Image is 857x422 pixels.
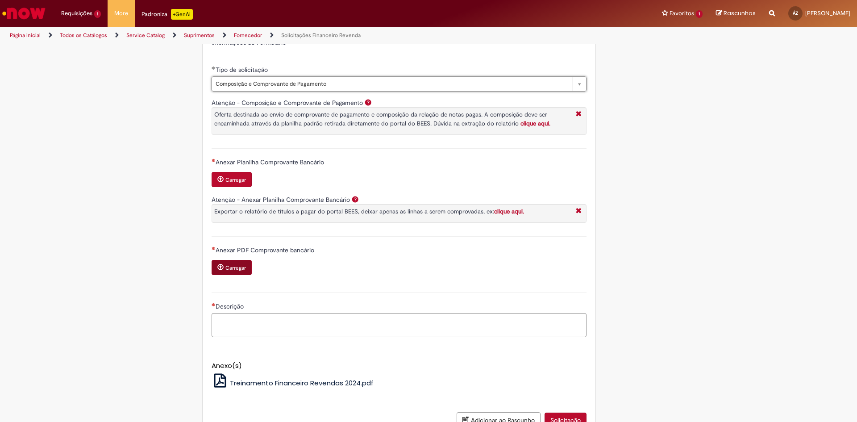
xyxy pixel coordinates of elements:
a: Service Catalog [126,32,165,39]
textarea: Descrição [212,313,587,337]
i: Fechar More information Por question_atencao_comprovante_bancario [574,207,584,216]
span: Exportar o relatório de títulos a pagar do portal BEES, deixar apenas as linhas a serem comprovad... [214,208,524,215]
span: 1 [696,10,703,18]
span: ÁZ [793,10,798,16]
a: Rascunhos [716,9,756,18]
p: +GenAi [171,9,193,20]
a: Todos os Catálogos [60,32,107,39]
span: Treinamento Financeiro Revendas 2024.pdf [230,378,374,388]
span: Rascunhos [724,9,756,17]
button: Carregar anexo de Anexar Planilha Comprovante Bancário Required [212,172,252,187]
span: Necessários [212,303,216,306]
label: Atenção - Composição e Comprovante de Pagamento [212,99,363,107]
span: Composição e Comprovante de Pagamento [216,77,568,91]
i: Fechar More information Por question_atencao [574,110,584,119]
span: Anexar PDF Comprovante bancário [216,246,316,254]
a: Treinamento Financeiro Revendas 2024.pdf [212,378,374,388]
span: Necessários [212,247,216,250]
ul: Trilhas de página [7,27,565,44]
h5: Anexo(s) [212,362,587,370]
a: Página inicial [10,32,41,39]
span: Ajuda para Atenção - Anexar Planilha Comprovante Bancário [350,196,361,203]
span: More [114,9,128,18]
span: Necessários [212,159,216,162]
span: Requisições [61,9,92,18]
span: [PERSON_NAME] [805,9,850,17]
small: Carregar [225,176,246,184]
label: Atenção - Anexar Planilha Comprovante Bancário [212,196,350,204]
span: Obrigatório Preenchido [212,66,216,70]
span: Tipo de solicitação [216,66,270,74]
a: clique aqui. [520,120,550,127]
span: 1 [94,10,101,18]
img: ServiceNow [1,4,47,22]
span: Oferta destinada ao envio de comprovante de pagamento e composição da relação de notas pagas. A c... [214,111,550,127]
button: Carregar anexo de Anexar PDF Comprovante bancário Required [212,260,252,275]
span: Ajuda para Atenção - Composição e Comprovante de Pagamento [363,99,374,106]
a: Fornecedor [234,32,262,39]
small: Carregar [225,264,246,272]
a: clique aqui. [494,208,524,215]
a: Suprimentos [184,32,215,39]
div: Padroniza [141,9,193,20]
span: Anexar Planilha Comprovante Bancário [216,158,326,166]
a: Solicitações Financeiro Revenda [281,32,361,39]
span: Descrição [216,302,245,310]
span: Favoritos [670,9,694,18]
label: Informações de Formulário [212,38,286,46]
